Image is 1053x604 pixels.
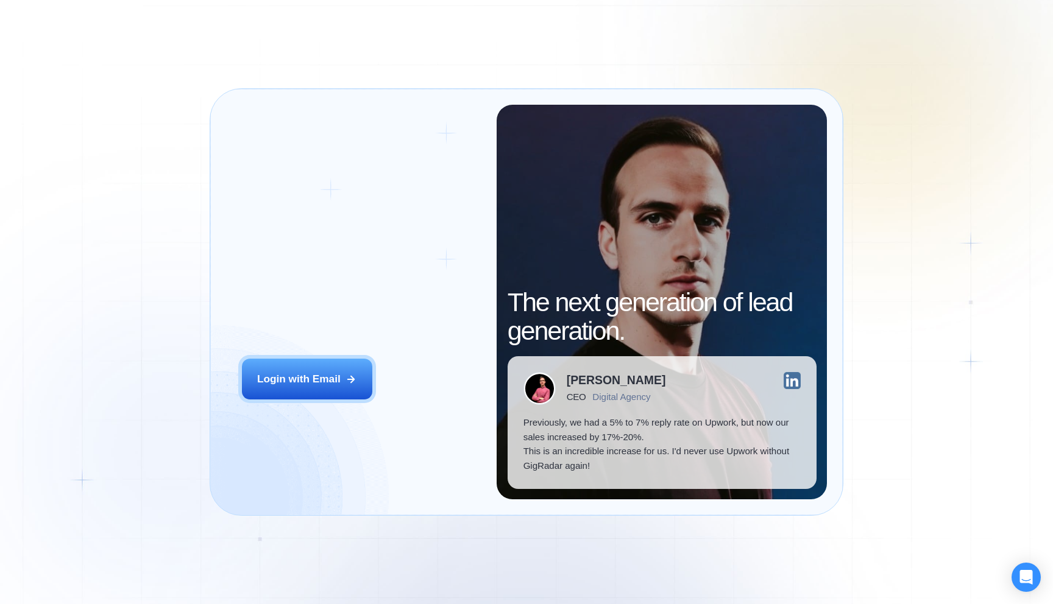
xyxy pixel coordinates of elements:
div: CEO [567,392,586,402]
div: Digital Agency [592,392,650,402]
button: Login with Email [242,359,372,399]
h2: The next generation of lead generation. [508,288,817,346]
div: Open Intercom Messenger [1012,563,1041,592]
p: Previously, we had a 5% to 7% reply rate on Upwork, but now our sales increased by 17%-20%. This ... [523,415,801,473]
div: [PERSON_NAME] [567,374,666,386]
div: Login with Email [257,372,341,387]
